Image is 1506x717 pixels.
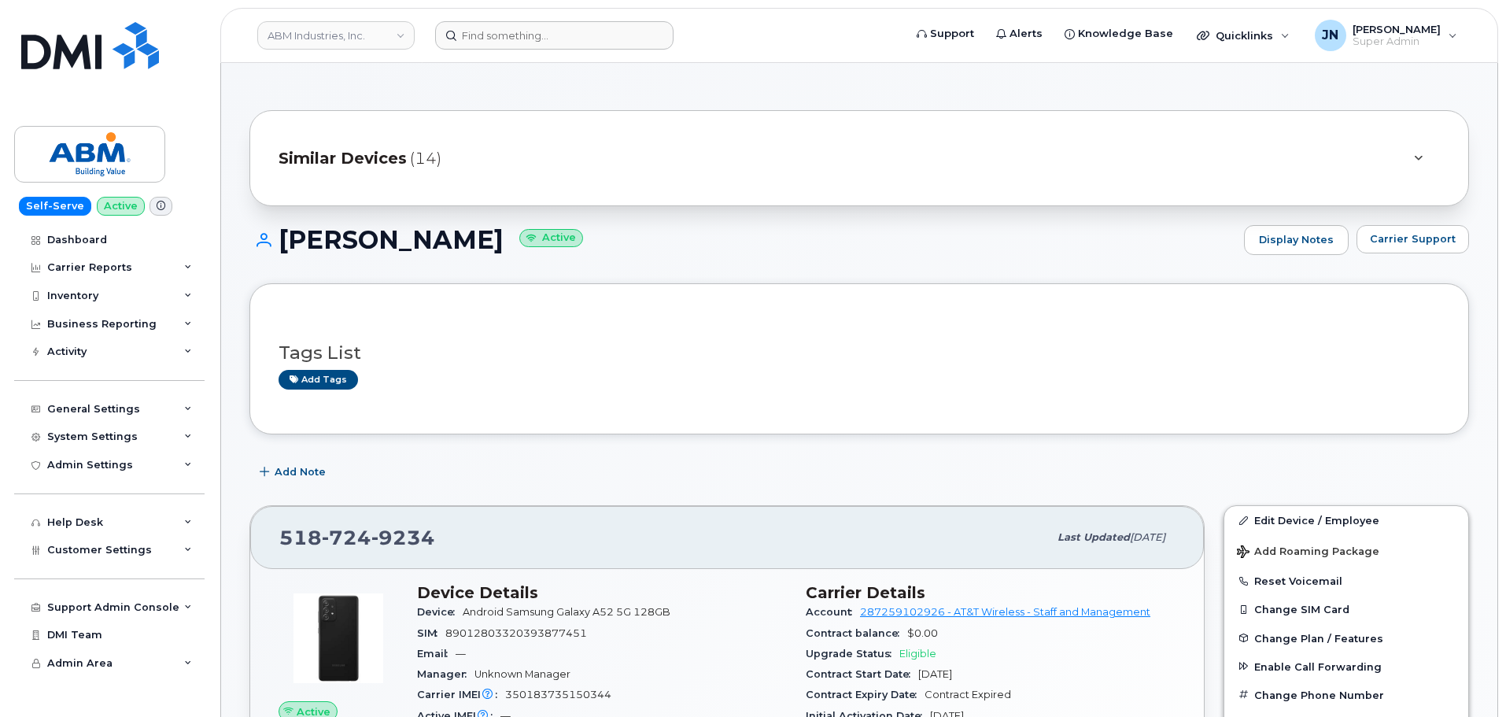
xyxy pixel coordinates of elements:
span: Device [417,606,463,618]
span: $0.00 [907,627,938,639]
button: Reset Voicemail [1224,567,1468,595]
button: Change SIM Card [1224,595,1468,623]
span: Change Plan / Features [1254,632,1383,644]
span: (14) [410,147,441,170]
button: Carrier Support [1357,225,1469,253]
h3: Tags List [279,343,1440,363]
span: Carrier Support [1370,231,1456,246]
span: Similar Devices [279,147,407,170]
span: Add Note [275,464,326,479]
h1: [PERSON_NAME] [249,226,1236,253]
h3: Device Details [417,583,787,602]
span: Add Roaming Package [1237,545,1379,560]
span: Android Samsung Galaxy A52 5G 128GB [463,606,670,618]
span: SIM [417,627,445,639]
button: Enable Call Forwarding [1224,652,1468,681]
span: 518 [279,526,435,549]
h3: Carrier Details [806,583,1176,602]
button: Change Plan / Features [1224,624,1468,652]
span: Last updated [1058,531,1130,543]
span: Enable Call Forwarding [1254,660,1382,672]
a: Add tags [279,370,358,390]
span: Manager [417,668,474,680]
span: 724 [322,526,371,549]
a: Display Notes [1244,225,1349,255]
span: Unknown Manager [474,668,570,680]
span: Contract Start Date [806,668,918,680]
span: Eligible [899,648,936,660]
img: image20231002-3703462-2e78ka.jpeg [291,591,386,686]
button: Add Note [249,458,339,486]
span: Account [806,606,860,618]
span: 9234 [371,526,435,549]
span: 89012803320393877451 [445,627,587,639]
a: 287259102926 - AT&T Wireless - Staff and Management [860,606,1150,618]
a: Edit Device / Employee [1224,506,1468,534]
span: 350183735150344 [505,689,611,700]
button: Add Roaming Package [1224,534,1468,567]
span: Contract Expiry Date [806,689,925,700]
span: [DATE] [1130,531,1165,543]
span: Contract Expired [925,689,1011,700]
small: Active [519,229,583,247]
span: Contract balance [806,627,907,639]
button: Change Phone Number [1224,681,1468,709]
span: Upgrade Status [806,648,899,660]
span: — [456,648,466,660]
span: Email [417,648,456,660]
span: Carrier IMEI [417,689,505,700]
span: [DATE] [918,668,952,680]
